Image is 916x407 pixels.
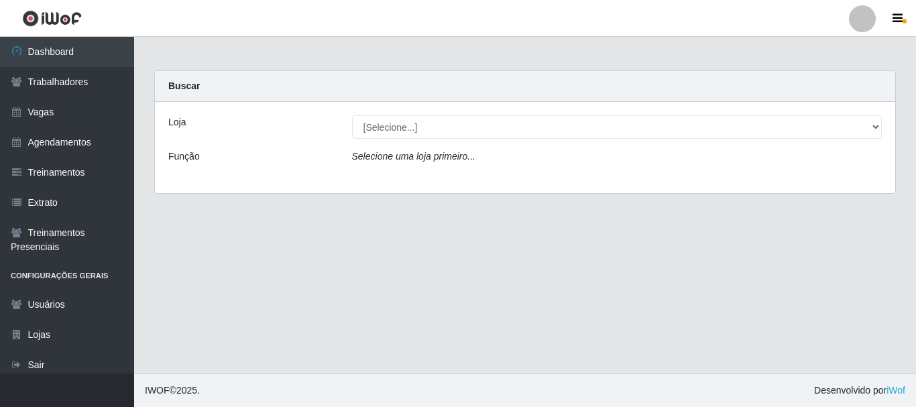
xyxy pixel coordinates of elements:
span: © 2025 . [145,384,200,398]
label: Loja [168,115,186,129]
span: IWOF [145,385,170,396]
i: Selecione uma loja primeiro... [352,151,475,162]
a: iWof [886,385,905,396]
label: Função [168,150,200,164]
span: Desenvolvido por [814,384,905,398]
img: CoreUI Logo [22,10,82,27]
strong: Buscar [168,80,200,91]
